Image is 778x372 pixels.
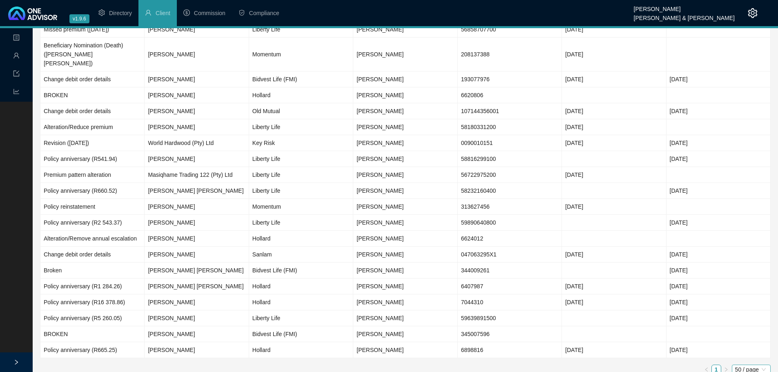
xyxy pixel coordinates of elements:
td: [DATE] [667,151,771,167]
span: Compliance [249,10,279,16]
span: [PERSON_NAME] [357,315,403,321]
span: [PERSON_NAME] [357,219,403,226]
span: line-chart [13,85,20,101]
td: 313627456 [458,199,562,215]
td: Key Risk [249,135,353,151]
td: Liberty Life [249,119,353,135]
td: 58816299100 [458,151,562,167]
td: Hollard [249,278,353,294]
td: Policy anniversary (R665.25) [40,342,145,358]
span: Directory [109,10,132,16]
td: Liberty Life [249,167,353,183]
div: [PERSON_NAME] [634,2,735,11]
td: 56858707700 [458,22,562,38]
td: Bidvest Life (FMI) [249,71,353,87]
td: [PERSON_NAME] [145,38,249,71]
td: 345007596 [458,326,562,342]
td: [PERSON_NAME] [145,71,249,87]
td: [DATE] [667,183,771,199]
td: [PERSON_NAME] [145,231,249,247]
td: [DATE] [562,342,666,358]
span: safety [239,9,245,16]
td: Hollard [249,87,353,103]
td: Hollard [249,294,353,310]
td: Alteration/Remove annual escalation [40,231,145,247]
td: Policy anniversary (R541.94) [40,151,145,167]
span: [PERSON_NAME] [357,299,403,305]
td: Policy anniversary (R2 543.37) [40,215,145,231]
td: 107144356001 [458,103,562,119]
td: [DATE] [667,342,771,358]
td: [PERSON_NAME] [145,103,249,119]
span: dollar [183,9,190,16]
span: [PERSON_NAME] [357,51,403,58]
span: setting [98,9,105,16]
td: [DATE] [562,38,666,71]
span: left [704,367,709,372]
td: 59890640800 [458,215,562,231]
span: [PERSON_NAME] [357,140,403,146]
td: Policy reinstatement [40,199,145,215]
span: right [13,359,19,365]
span: Commission [194,10,225,16]
span: setting [748,8,758,18]
td: [PERSON_NAME] [145,247,249,263]
td: Liberty Life [249,151,353,167]
td: [DATE] [667,263,771,278]
td: Hollard [249,342,353,358]
td: [DATE] [667,103,771,119]
td: [PERSON_NAME] [145,326,249,342]
td: Revision ([DATE]) [40,135,145,151]
td: [DATE] [667,135,771,151]
td: 047063295X1 [458,247,562,263]
td: 6620806 [458,87,562,103]
td: 0090010151 [458,135,562,151]
div: [PERSON_NAME] & [PERSON_NAME] [634,11,735,20]
td: [PERSON_NAME] [145,87,249,103]
span: [PERSON_NAME] [357,92,403,98]
td: 58180331200 [458,119,562,135]
td: [DATE] [562,119,666,135]
td: [PERSON_NAME] [145,342,249,358]
td: 344009261 [458,263,562,278]
span: [PERSON_NAME] [357,76,403,82]
td: [DATE] [562,247,666,263]
td: 7044310 [458,294,562,310]
td: Momentum [249,38,353,71]
td: Change debit order details [40,71,145,87]
span: [PERSON_NAME] [357,124,403,130]
td: [DATE] [667,278,771,294]
td: Liberty Life [249,183,353,199]
td: Policy anniversary (R16 378.86) [40,294,145,310]
span: [PERSON_NAME] [357,187,403,194]
span: right [724,367,729,372]
td: Broken [40,263,145,278]
td: 59639891500 [458,310,562,326]
img: 2df55531c6924b55f21c4cf5d4484680-logo-light.svg [8,7,57,20]
span: Client [156,10,170,16]
span: [PERSON_NAME] [357,235,403,242]
td: World Hardwood (Pty) Ltd [145,135,249,151]
td: [PERSON_NAME] [145,151,249,167]
td: 193077976 [458,71,562,87]
td: [PERSON_NAME] [PERSON_NAME] [145,263,249,278]
td: Liberty Life [249,215,353,231]
span: [PERSON_NAME] [357,156,403,162]
td: [PERSON_NAME] [145,294,249,310]
td: 6624012 [458,231,562,247]
td: Beneficiary Nomination (Death) ([PERSON_NAME] [PERSON_NAME]) [40,38,145,71]
span: [PERSON_NAME] [357,331,403,337]
span: user [145,9,152,16]
td: [DATE] [562,278,666,294]
td: Momentum [249,199,353,215]
td: BROKEN [40,87,145,103]
td: [PERSON_NAME] [145,215,249,231]
td: 56722975200 [458,167,562,183]
td: Bidvest Life (FMI) [249,326,353,342]
td: [DATE] [562,167,666,183]
td: Hollard [249,231,353,247]
td: [DATE] [667,71,771,87]
td: [PERSON_NAME] [145,119,249,135]
td: 58232160400 [458,183,562,199]
span: v1.9.6 [69,14,89,23]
